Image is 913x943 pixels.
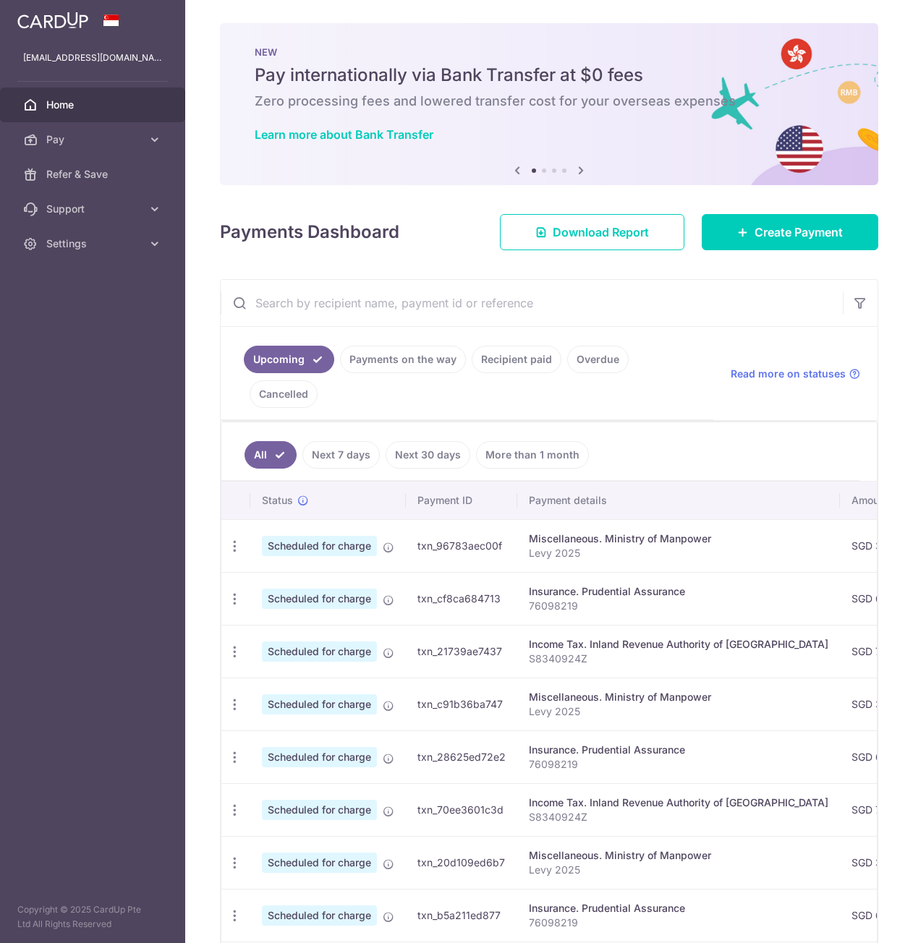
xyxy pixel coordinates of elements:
p: [EMAIL_ADDRESS][DOMAIN_NAME] [23,51,162,65]
a: Learn more about Bank Transfer [255,127,433,142]
span: Create Payment [755,223,843,241]
span: Refer & Save [46,167,142,182]
span: Support [46,202,142,216]
a: Upcoming [244,346,334,373]
p: 76098219 [529,916,828,930]
div: Insurance. Prudential Assurance [529,743,828,757]
a: All [245,441,297,469]
td: txn_20d109ed6b7 [406,836,517,889]
h5: Pay internationally via Bank Transfer at $0 fees [255,64,844,87]
th: Payment ID [406,482,517,519]
td: txn_cf8ca684713 [406,572,517,625]
td: txn_70ee3601c3d [406,783,517,836]
h4: Payments Dashboard [220,219,399,245]
div: Insurance. Prudential Assurance [529,901,828,916]
td: txn_c91b36ba747 [406,678,517,730]
img: CardUp [17,12,88,29]
p: Levy 2025 [529,546,828,560]
a: Next 30 days [386,441,470,469]
span: Scheduled for charge [262,694,377,714]
p: S8340924Z [529,810,828,824]
a: Create Payment [702,214,878,250]
p: Levy 2025 [529,863,828,877]
p: 76098219 [529,599,828,613]
span: Amount [852,493,888,508]
a: Cancelled [250,380,318,408]
span: Pay [46,132,142,147]
span: Scheduled for charge [262,800,377,820]
div: Miscellaneous. Ministry of Manpower [529,532,828,546]
div: Income Tax. Inland Revenue Authority of [GEOGRAPHIC_DATA] [529,795,828,810]
p: Levy 2025 [529,704,828,719]
div: Income Tax. Inland Revenue Authority of [GEOGRAPHIC_DATA] [529,637,828,652]
p: 76098219 [529,757,828,772]
td: txn_28625ed72e2 [406,730,517,783]
span: Scheduled for charge [262,589,377,609]
span: Scheduled for charge [262,905,377,926]
span: Scheduled for charge [262,641,377,662]
span: Settings [46,236,142,251]
span: Status [262,493,293,508]
a: Recipient paid [472,346,561,373]
span: Scheduled for charge [262,536,377,556]
span: Download Report [553,223,649,241]
a: Payments on the way [340,346,466,373]
a: More than 1 month [476,441,589,469]
a: Read more on statuses [731,367,860,381]
div: Miscellaneous. Ministry of Manpower [529,690,828,704]
td: txn_96783aec00f [406,519,517,572]
p: NEW [255,46,844,58]
span: Home [46,98,142,112]
h6: Zero processing fees and lowered transfer cost for your overseas expenses [255,93,844,110]
a: Next 7 days [302,441,380,469]
td: txn_21739ae7437 [406,625,517,678]
img: Bank transfer banner [220,23,878,185]
span: Scheduled for charge [262,853,377,873]
div: Insurance. Prudential Assurance [529,584,828,599]
input: Search by recipient name, payment id or reference [221,280,843,326]
a: Download Report [500,214,684,250]
td: txn_b5a211ed877 [406,889,517,942]
span: Read more on statuses [731,367,846,381]
p: S8340924Z [529,652,828,666]
th: Payment details [517,482,840,519]
div: Miscellaneous. Ministry of Manpower [529,848,828,863]
span: Scheduled for charge [262,747,377,767]
a: Overdue [567,346,629,373]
